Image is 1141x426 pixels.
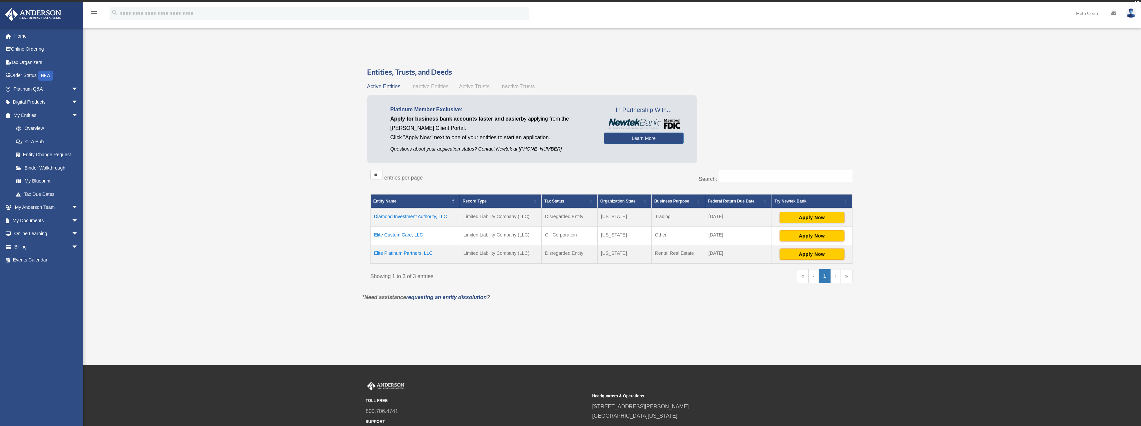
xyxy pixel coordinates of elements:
td: Diamond Investment Authority, LLC [370,208,460,227]
span: arrow_drop_down [72,214,85,227]
div: close [1135,1,1139,5]
a: [GEOGRAPHIC_DATA][US_STATE] [592,413,678,419]
label: entries per page [384,175,423,181]
a: My Documentsarrow_drop_down [5,214,88,227]
p: Click "Apply Now" next to one of your entities to start an application. [390,133,594,142]
td: Disregarded Entity [541,208,597,227]
td: Elite Custom Care, LLC [370,227,460,245]
img: Anderson Advisors Platinum Portal [3,8,63,21]
td: [DATE] [705,245,772,264]
img: User Pic [1126,8,1136,18]
a: First [797,269,809,283]
a: Last [841,269,853,283]
p: Platinum Member Exclusive: [390,105,594,114]
th: Organization State: Activate to sort [597,195,651,209]
span: Apply for business bank accounts faster and easier [390,116,521,122]
span: Active Entities [367,84,400,89]
div: Try Newtek Bank [775,197,842,205]
i: menu [90,9,98,17]
small: SUPPORT [366,418,588,425]
span: Inactive Trusts [500,84,535,89]
div: NEW [38,71,53,81]
td: [US_STATE] [597,227,651,245]
a: requesting an entity dissolution [406,294,487,300]
td: C - Corporation [541,227,597,245]
a: survey [634,2,655,10]
span: Record Type [463,199,487,204]
span: arrow_drop_down [72,201,85,214]
button: Apply Now [780,248,845,260]
span: Inactive Entities [411,84,448,89]
h3: Entities, Trusts, and Deeds [367,67,856,77]
div: Showing 1 to 3 of 3 entries [370,269,607,281]
img: Anderson Advisors Platinum Portal [366,382,406,390]
a: My Entitiesarrow_drop_down [5,109,85,122]
p: by applying from the [PERSON_NAME] Client Portal. [390,114,594,133]
span: Organization State [600,199,636,204]
td: Other [651,227,705,245]
a: Home [5,29,88,43]
th: Try Newtek Bank : Activate to sort [772,195,852,209]
span: In Partnership With... [604,105,684,116]
a: CTA Hub [9,135,85,148]
a: Online Ordering [5,43,88,56]
a: 800.706.4741 [366,408,398,414]
a: [STREET_ADDRESS][PERSON_NAME] [592,404,689,409]
a: Binder Walkthrough [9,161,85,175]
td: Elite Platinum Partners, LLC [370,245,460,264]
a: My Anderson Teamarrow_drop_down [5,201,88,214]
th: Federal Return Due Date: Activate to sort [705,195,772,209]
em: *Need assistance ? [362,294,490,300]
a: Digital Productsarrow_drop_down [5,96,88,109]
a: Billingarrow_drop_down [5,240,88,253]
span: Business Purpose [654,199,689,204]
td: [DATE] [705,208,772,227]
small: Headquarters & Operations [592,393,814,400]
a: menu [90,12,98,17]
a: Previous [809,269,819,283]
span: arrow_drop_down [72,109,85,122]
div: Get a chance to win 6 months of Platinum for free just by filling out this [486,2,632,10]
a: 1 [819,269,831,283]
span: arrow_drop_down [72,240,85,254]
span: Federal Return Due Date [708,199,755,204]
span: arrow_drop_down [72,82,85,96]
button: Apply Now [780,212,845,223]
a: Overview [9,122,82,135]
p: Questions about your application status? Contact Newtek at [PHONE_NUMBER] [390,145,594,153]
a: Online Learningarrow_drop_down [5,227,88,240]
span: Tax Status [544,199,564,204]
td: [US_STATE] [597,208,651,227]
td: Limited Liability Company (LLC) [460,245,541,264]
a: Tax Due Dates [9,188,85,201]
img: NewtekBankLogoSM.png [607,119,680,129]
a: My Blueprint [9,175,85,188]
td: Limited Liability Company (LLC) [460,227,541,245]
span: Active Trusts [459,84,490,89]
button: Apply Now [780,230,845,241]
td: Trading [651,208,705,227]
span: arrow_drop_down [72,96,85,109]
span: Entity Name [373,199,396,204]
a: Entity Change Request [9,148,85,162]
th: Record Type: Activate to sort [460,195,541,209]
span: arrow_drop_down [72,227,85,241]
td: Limited Liability Company (LLC) [460,208,541,227]
th: Entity Name: Activate to invert sorting [370,195,460,209]
td: Disregarded Entity [541,245,597,264]
a: Learn More [604,133,684,144]
th: Tax Status: Activate to sort [541,195,597,209]
i: search [111,9,119,16]
td: Rental Real Estate [651,245,705,264]
th: Business Purpose: Activate to sort [651,195,705,209]
a: Platinum Q&Aarrow_drop_down [5,82,88,96]
a: Tax Organizers [5,56,88,69]
a: Next [831,269,841,283]
label: Search: [699,176,717,182]
a: Events Calendar [5,253,88,267]
a: Order StatusNEW [5,69,88,83]
small: TOLL FREE [366,397,588,404]
td: [US_STATE] [597,245,651,264]
td: [DATE] [705,227,772,245]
